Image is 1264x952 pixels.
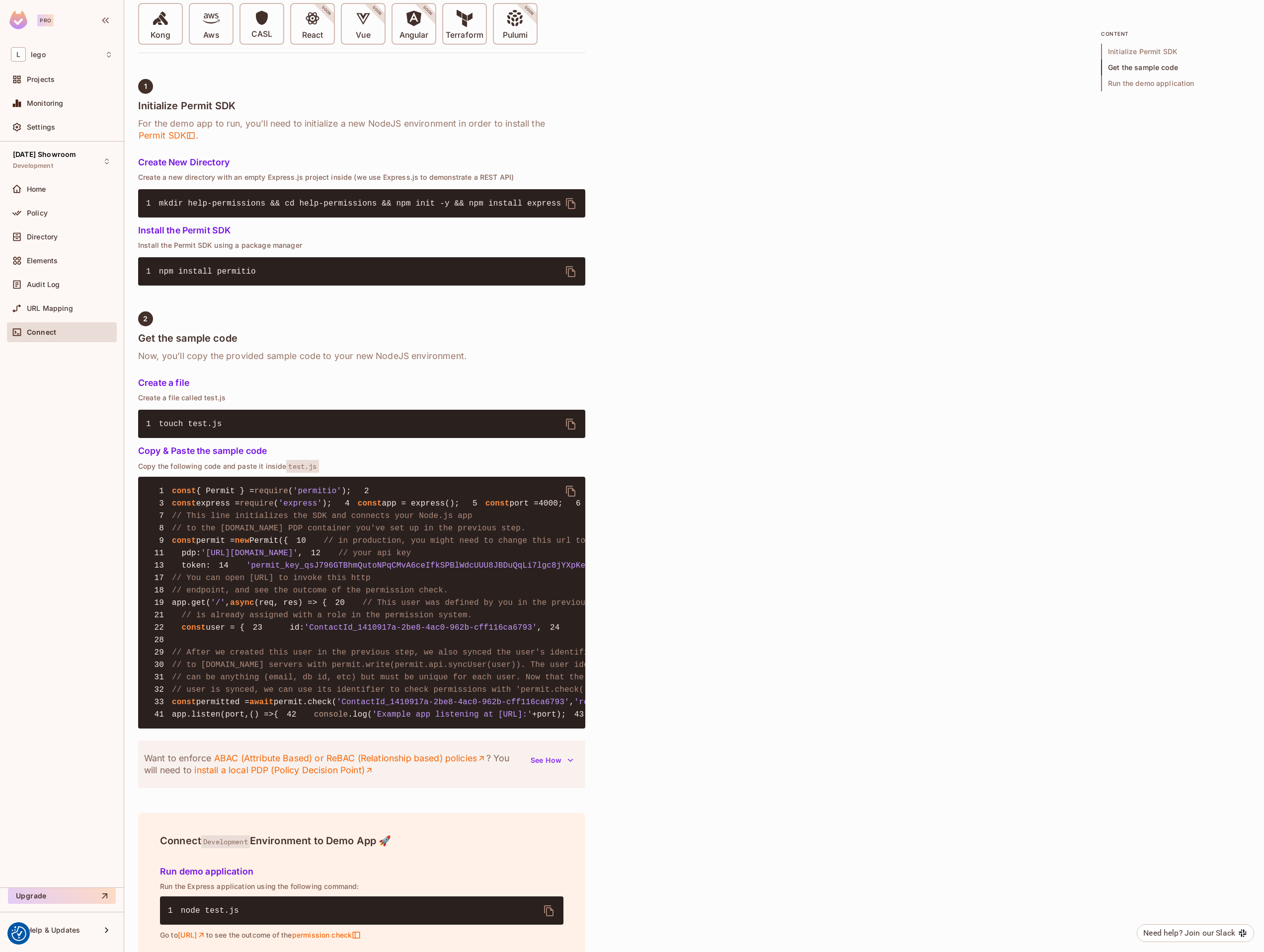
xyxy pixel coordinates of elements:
[206,623,244,632] span: user = {
[196,549,201,558] span: :
[172,710,249,719] span: app.listen(port,
[300,623,305,632] span: :
[160,882,563,890] p: Run the Express application using the following command:
[372,710,532,719] span: 'Example app listening at [URL]:'
[249,698,274,707] span: await
[503,30,528,40] p: Pulumi
[254,487,288,496] span: require
[146,647,172,659] span: 29
[11,926,26,941] img: Revisit consent button
[382,499,460,508] span: app = express();
[143,315,148,323] span: 2
[305,623,537,632] span: 'ContactId_1410917a-2be8-4ac0-962b-cff116ca6793'
[146,522,172,534] span: 8
[298,549,303,558] span: ,
[569,698,574,707] span: ,
[460,498,485,510] span: 5
[172,673,584,682] span: // can be anything (email, db id, etc) but must be unique for each user. Now that the
[178,931,206,940] a: [URL]
[182,611,473,620] span: // is already assigned with a role in the permission system.
[159,420,222,429] span: touch test.js
[172,536,196,545] span: const
[172,574,371,583] span: // You can open [URL] to invoke this http
[9,11,27,29] img: SReyMgAAAABJRU5ErkJggg==
[537,623,542,632] span: ,
[566,709,592,721] span: 43
[206,561,211,570] span: :
[485,499,510,508] span: const
[194,764,374,776] a: install a local PDP (Policy Decision Point)
[138,462,585,471] p: Copy the following code and paste it inside
[288,535,314,547] span: 10
[172,648,598,657] span: // After we created this user in the previous step, we also synced the user's identifier
[138,225,585,235] h5: Install the Permit SDK
[303,547,328,559] span: 12
[27,281,60,289] span: Audit Log
[290,623,300,632] span: id
[146,535,172,547] span: 9
[254,598,327,607] span: (req, res) => {
[138,157,585,167] h5: Create New Directory
[27,304,73,312] span: URL Mapping
[172,487,196,496] span: const
[509,499,539,508] span: port =
[146,671,172,683] span: 31
[160,931,563,940] p: Go to to see the outcome of the
[146,547,172,559] span: 11
[138,130,196,142] span: Permit SDK
[146,485,172,497] span: 1
[138,394,585,402] p: Create a file called test.js
[146,510,172,522] span: 7
[37,14,54,26] div: Pro
[201,549,298,558] span: '[URL][DOMAIN_NAME]'
[196,499,240,508] span: express =
[1101,60,1250,75] span: Get the sample code
[225,598,230,607] span: ,
[542,622,567,634] span: 24
[27,185,46,193] span: Home
[274,710,279,719] span: {
[182,623,206,632] span: const
[201,835,250,848] span: Development
[138,118,585,142] h6: For the demo app to run, you’ll need to initialize a new NodeJS environment in order to install t...
[537,899,561,923] button: delete
[146,560,172,572] span: 13
[172,512,473,520] span: // This line initializes the SDK and connects your Node.js app
[181,906,239,915] span: node test.js
[559,192,583,216] button: delete
[559,412,583,436] button: delete
[159,267,256,276] span: npm install permitio
[351,485,377,497] span: 2
[302,30,323,40] p: React
[288,487,293,496] span: (
[251,29,272,39] p: CASL
[249,536,288,545] span: Permit({
[286,460,318,473] span: test.js
[172,598,211,607] span: app.get(
[160,835,563,847] h4: Connect Environment to Demo App 🚀
[146,585,172,596] span: 18
[196,698,249,707] span: permitted =
[138,100,585,112] h4: Initialize Permit SDK
[274,698,337,707] span: permit.check(
[31,51,46,59] span: Workspace: lego
[559,479,583,503] button: delete
[27,209,48,217] span: Policy
[1101,75,1250,91] span: Run the demo application
[138,350,585,362] h6: Now, you’ll copy the provided sample code to your new NodeJS environment.
[144,752,525,776] p: Want to enforce ? You will need to
[332,498,358,510] span: 4
[532,710,566,719] span: +port);
[172,586,448,595] span: // endpoint, and see the outcome of the permission check.
[182,561,206,570] span: token
[27,328,56,336] span: Connect
[196,536,235,545] span: permit =
[146,684,172,696] span: 32
[211,598,225,607] span: '/'
[146,659,172,671] span: 30
[138,446,585,456] h5: Copy & Paste the sample code
[146,266,159,278] span: 1
[314,710,348,719] span: console
[292,931,361,940] span: permission check
[172,524,526,533] span: // to the [DOMAIN_NAME] PDP container you've set up in the previous step.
